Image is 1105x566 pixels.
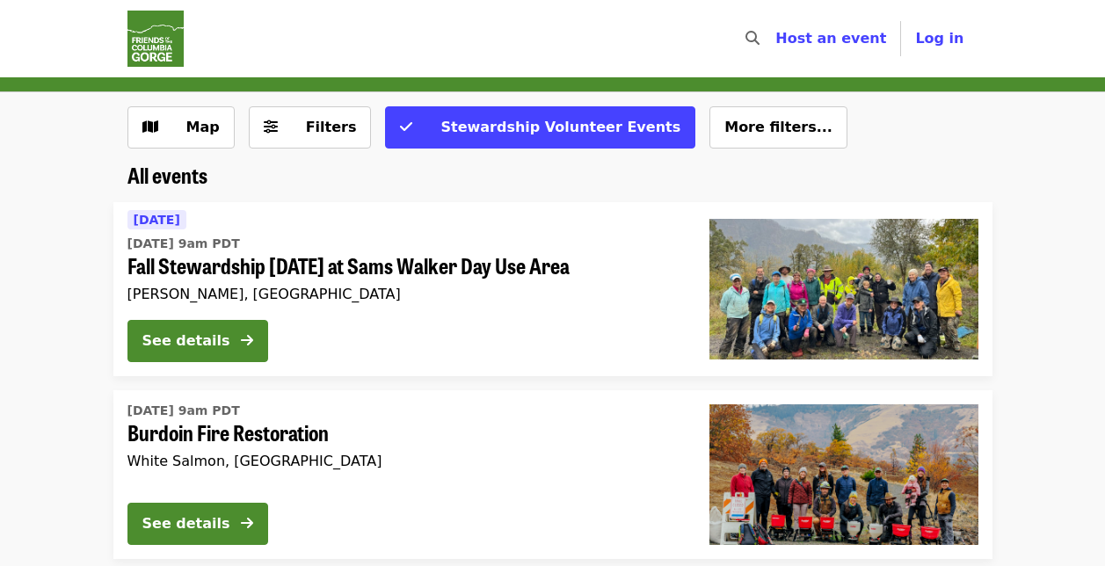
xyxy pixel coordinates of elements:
button: Filters (0 selected) [249,106,372,149]
time: [DATE] 9am PDT [127,402,240,420]
span: Stewardship Volunteer Events [440,119,680,135]
button: See details [127,503,268,545]
span: Map [186,119,220,135]
button: Stewardship Volunteer Events [385,106,695,149]
button: Log in [901,21,978,56]
img: Fall Stewardship Saturday at Sams Walker Day Use Area organized by Friends Of The Columbia Gorge [709,219,978,359]
img: Friends Of The Columbia Gorge - Home [127,11,184,67]
button: More filters... [709,106,847,149]
span: Burdoin Fire Restoration [127,420,681,446]
span: [DATE] [134,213,180,227]
i: arrow-right icon [241,515,253,532]
div: See details [142,330,230,352]
i: check icon [400,119,412,135]
input: Search [770,18,784,60]
span: More filters... [724,119,832,135]
a: See details for "Burdoin Fire Restoration" [113,390,992,559]
a: See details for "Fall Stewardship Saturday at Sams Walker Day Use Area" [113,202,992,376]
i: arrow-right icon [241,332,253,349]
i: map icon [142,119,158,135]
div: [PERSON_NAME], [GEOGRAPHIC_DATA] [127,286,681,302]
div: White Salmon, [GEOGRAPHIC_DATA] [127,453,681,469]
img: Burdoin Fire Restoration organized by Friends Of The Columbia Gorge [709,404,978,545]
span: Filters [306,119,357,135]
span: Log in [915,30,963,47]
i: search icon [745,30,760,47]
span: All events [127,159,207,190]
time: [DATE] 9am PDT [127,235,240,253]
span: Fall Stewardship [DATE] at Sams Walker Day Use Area [127,253,681,279]
button: Show map view [127,106,235,149]
button: See details [127,320,268,362]
a: Host an event [775,30,886,47]
div: See details [142,513,230,534]
i: sliders-h icon [264,119,278,135]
